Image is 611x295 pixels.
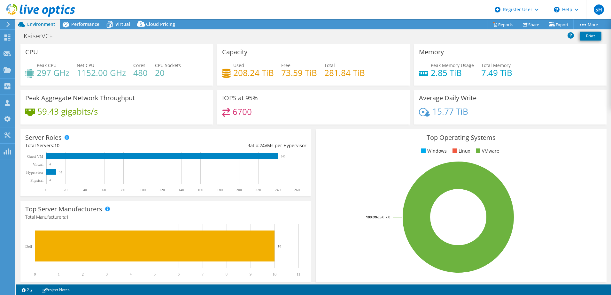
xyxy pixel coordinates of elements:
h4: 2.85 TiB [431,69,474,76]
span: Performance [71,21,99,27]
text: 100 [140,188,146,192]
text: 160 [197,188,203,192]
div: Total Servers: [25,142,166,149]
text: 0 [45,188,47,192]
h3: IOPS at 95% [222,95,258,102]
text: 60 [102,188,106,192]
text: 9 [250,272,251,276]
text: 3 [106,272,108,276]
text: 240 [275,188,281,192]
text: 40 [83,188,87,192]
span: Total Memory [481,62,511,68]
text: 140 [178,188,184,192]
text: 260 [294,188,300,192]
text: Guest VM [27,154,43,159]
a: Reports [488,19,518,29]
text: 220 [255,188,261,192]
h4: Total Manufacturers: [25,214,306,221]
text: 4 [130,272,132,276]
li: Windows [420,147,447,155]
text: Dell [25,244,32,249]
h3: Capacity [222,49,247,56]
tspan: 100.0% [366,215,378,219]
span: Cloud Pricing [146,21,175,27]
a: 2 [17,286,37,294]
h4: 20 [155,69,181,76]
h4: 281.84 TiB [324,69,365,76]
text: 2 [82,272,84,276]
h3: Memory [419,49,444,56]
li: VMware [474,147,499,155]
span: Peak Memory Usage [431,62,474,68]
text: Physical [30,178,43,183]
span: Cores [133,62,145,68]
text: 5 [154,272,156,276]
h3: Top Server Manufacturers [25,206,102,213]
span: Environment [27,21,55,27]
span: Free [281,62,290,68]
text: 120 [159,188,165,192]
text: 6 [178,272,180,276]
span: 1 [66,214,69,220]
text: 10 [278,244,282,248]
span: Total [324,62,335,68]
span: Virtual [115,21,130,27]
span: SH [594,4,604,15]
h4: 6700 [233,108,252,115]
span: Peak CPU [37,62,57,68]
h4: 73.59 TiB [281,69,317,76]
svg: \n [554,7,560,12]
h3: CPU [25,49,38,56]
text: 11 [297,272,300,276]
h1: KaiserVCF [21,33,62,40]
text: 200 [236,188,242,192]
li: Linux [451,147,470,155]
a: Export [544,19,574,29]
text: 0 [34,272,36,276]
a: Project Notes [37,286,74,294]
h4: 1152.00 GHz [77,69,126,76]
span: Used [233,62,244,68]
h4: 480 [133,69,148,76]
div: Ratio: VMs per Hypervisor [166,142,306,149]
text: 80 [121,188,125,192]
text: 10 [59,171,62,174]
text: 10 [273,272,276,276]
text: 7 [202,272,204,276]
h4: 208.24 TiB [233,69,274,76]
text: 180 [217,188,223,192]
text: 8 [226,272,228,276]
a: More [573,19,603,29]
h4: 7.49 TiB [481,69,512,76]
text: Hypervisor [26,170,43,175]
text: 1 [58,272,60,276]
h3: Peak Aggregate Network Throughput [25,95,135,102]
h3: Server Roles [25,134,62,141]
span: 10 [54,142,59,148]
h4: 59.43 gigabits/s [37,108,98,115]
h4: 297 GHz [37,69,69,76]
span: CPU Sockets [155,62,181,68]
text: 20 [64,188,67,192]
text: 0 [50,179,51,182]
span: 24 [259,142,265,148]
span: Net CPU [77,62,94,68]
h3: Average Daily Write [419,95,476,102]
tspan: ESXi 7.0 [378,215,390,219]
h4: 15.77 TiB [432,108,468,115]
a: Share [518,19,544,29]
a: Print [580,32,601,41]
text: Virtual [33,162,44,167]
h3: Top Operating Systems [321,134,602,141]
text: 240 [281,155,285,158]
text: 0 [50,163,51,166]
